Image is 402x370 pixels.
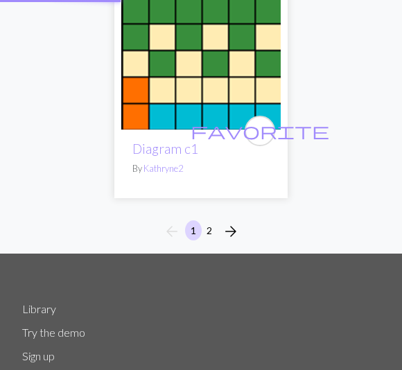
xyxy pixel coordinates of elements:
a: Sign up [22,349,55,362]
span: arrow_forward [222,222,239,241]
a: Library [22,302,56,315]
button: favourite [245,116,275,146]
i: Next [222,223,239,240]
button: 1 [185,220,202,240]
a: Diagram c1 [132,141,198,157]
i: favourite [191,117,329,145]
button: Next [217,220,245,243]
p: By [132,162,270,175]
a: Kathryne2 [143,163,183,174]
a: Try the demo [22,326,85,339]
span: favorite [191,120,329,141]
a: Diagram c1 [121,42,281,55]
nav: Page navigation [158,220,245,243]
button: 2 [201,220,218,240]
